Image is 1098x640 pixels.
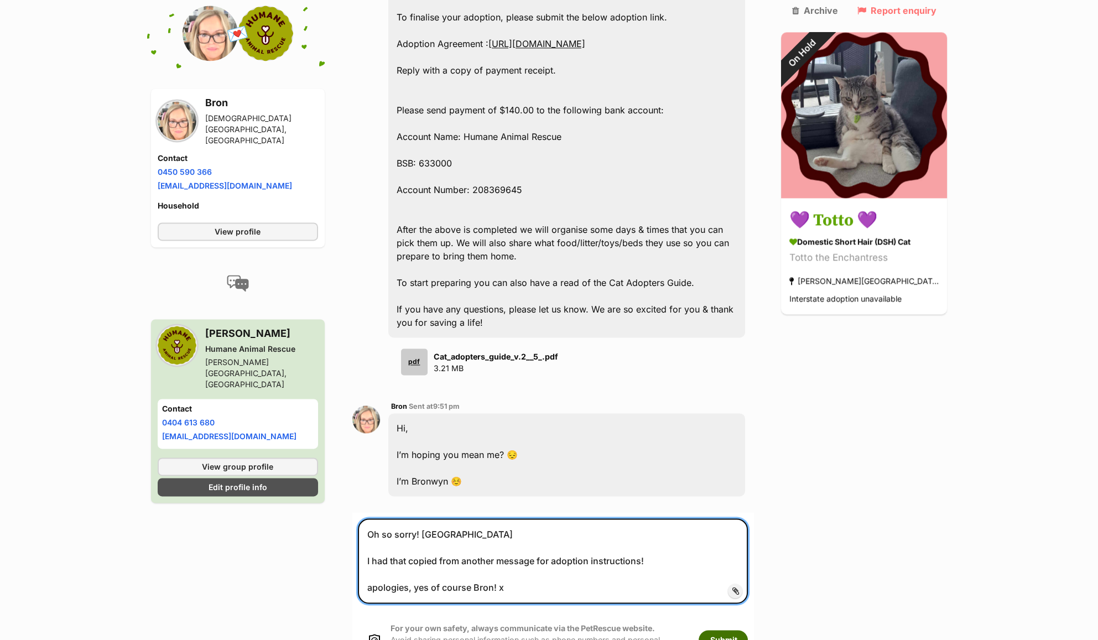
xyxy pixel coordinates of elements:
[205,357,318,390] div: [PERSON_NAME][GEOGRAPHIC_DATA], [GEOGRAPHIC_DATA]
[162,418,215,427] a: 0404 613 680
[388,413,746,496] div: Hi, I’m hoping you mean me? 😔 I’m Bronwyn ☺️
[397,348,428,375] a: pdf
[158,200,318,211] h4: Household
[391,623,655,633] strong: For your own safety, always communicate via the PetRescue website.
[205,326,318,341] h3: [PERSON_NAME]
[409,402,460,410] span: Sent at
[205,344,318,355] div: Humane Animal Rescue
[789,274,939,289] div: [PERSON_NAME][GEOGRAPHIC_DATA], [GEOGRAPHIC_DATA]
[781,200,947,315] a: 💜 Totto 💜 Domestic Short Hair (DSH) Cat Totto the Enchantress [PERSON_NAME][GEOGRAPHIC_DATA], [GE...
[209,481,267,493] span: Edit profile info
[158,457,318,476] a: View group profile
[781,189,947,200] a: On Hold
[158,478,318,496] a: Edit profile info
[789,251,939,266] div: Totto the Enchantress
[158,181,292,190] a: [EMAIL_ADDRESS][DOMAIN_NAME]
[238,6,293,61] img: Humane Animal Rescue profile pic
[789,236,939,248] div: Domestic Short Hair (DSH) Cat
[158,101,196,140] img: Bron profile pic
[781,32,947,198] img: 💜 Totto 💜
[433,402,460,410] span: 9:51 pm
[766,17,838,89] div: On Hold
[391,402,407,410] span: Bron
[227,275,249,292] img: conversation-icon-4a6f8262b818ee0b60e3300018af0b2d0b884aa5de6e9bcb8d3d4eeb1a70a7c4.svg
[789,294,902,304] span: Interstate adoption unavailable
[789,209,939,233] h3: 💜 Totto 💜
[158,222,318,241] a: View profile
[434,363,464,373] span: 3.21 MB
[162,403,314,414] h4: Contact
[434,352,558,361] strong: Cat_adopters_guide_v.2__5_.pdf
[205,113,318,146] div: [DEMOGRAPHIC_DATA][GEOGRAPHIC_DATA], [GEOGRAPHIC_DATA]
[792,6,838,15] a: Archive
[401,348,428,375] div: pdf
[215,226,261,237] span: View profile
[205,95,318,111] h3: Bron
[183,6,238,61] img: Bron profile pic
[857,6,936,15] a: Report enquiry
[225,22,250,45] span: 💌
[158,153,318,164] h4: Contact
[162,431,296,441] a: [EMAIL_ADDRESS][DOMAIN_NAME]
[158,326,196,365] img: Humane Animal Rescue profile pic
[488,38,585,49] a: [URL][DOMAIN_NAME]
[202,461,273,472] span: View group profile
[158,167,212,176] a: 0450 590 366
[352,405,380,433] img: Bron profile pic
